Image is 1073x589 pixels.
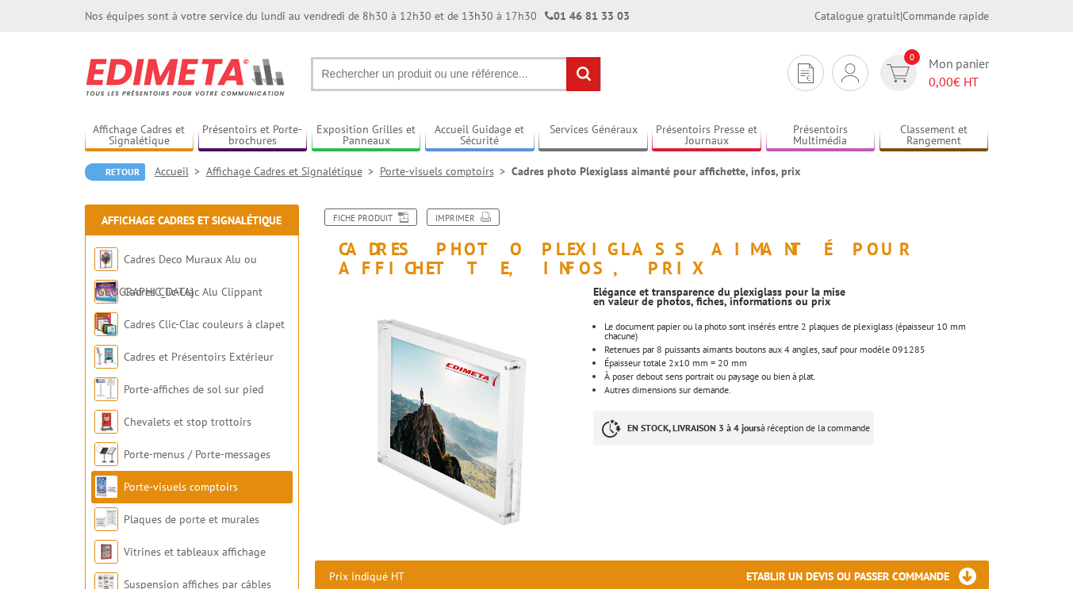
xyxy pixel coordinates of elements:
[124,480,238,494] a: Porte-visuels comptoirs
[604,385,988,395] li: Autres dimensions sur demande.
[94,345,118,369] img: Cadres et Présentoirs Extérieur
[85,8,630,24] div: Nos équipes sont à votre service du lundi au vendredi de 8h30 à 12h30 et de 13h30 à 17h30
[929,73,989,91] span: € HT
[652,123,761,149] a: Présentoirs Presse et Journaux
[206,164,380,178] a: Affichage Cadres et Signalétique
[566,57,600,91] input: rechercher
[124,447,270,461] a: Porte-menus / Porte-messages
[94,475,118,499] img: Porte-visuels comptoirs
[627,422,761,434] strong: EN STOCK, LIVRAISON 3 à 4 jours
[124,350,274,364] a: Cadres et Présentoirs Extérieur
[124,317,285,331] a: Cadres Clic-Clac couleurs à clapet
[124,415,251,429] a: Chevalets et stop trottoirs
[798,63,814,83] img: devis rapide
[604,322,988,341] div: Le document papier ou la photo sont insérés entre 2 plaques de plexiglass (épaisseur 10 mm chacune)
[94,377,118,401] img: Porte-affiches de sol sur pied
[124,512,259,526] a: Plaques de porte et murales
[593,296,988,306] div: en valeur de photos, fiches, informations ou prix
[303,208,1001,277] h1: Cadres photo Plexiglass aimanté pour affichette, infos, prix
[904,49,920,65] span: 0
[604,345,988,354] li: Retenues par 8 puissants aimants boutons aux 4 angles, sauf pour modèle 091285
[545,9,630,23] strong: 01 46 81 33 03
[604,358,988,368] li: Épaisseur totale 2x10 mm = 20 mm
[94,247,118,271] img: Cadres Deco Muraux Alu ou Bois
[155,164,206,178] a: Accueil
[124,285,263,299] a: Cadres Clic-Clac Alu Clippant
[380,164,512,178] a: Porte-visuels comptoirs
[94,540,118,564] img: Vitrines et tableaux affichage
[929,74,953,90] span: 0,00
[85,48,287,106] img: Edimeta
[312,123,421,149] a: Exposition Grilles et Panneaux
[198,123,308,149] a: Présentoirs et Porte-brochures
[879,123,989,149] a: Classement et Rangement
[124,382,263,396] a: Porte-affiches de sol sur pied
[94,442,118,466] img: Porte-menus / Porte-messages
[887,64,910,82] img: devis rapide
[324,208,417,226] a: Fiche produit
[766,123,876,149] a: Présentoirs Multimédia
[85,163,145,181] a: Retour
[512,163,800,179] li: Cadres photo Plexiglass aimanté pour affichette, infos, prix
[311,57,601,91] input: Rechercher un produit ou une référence...
[102,213,282,228] a: Affichage Cadres et Signalétique
[593,411,874,446] p: à réception de la commande
[814,8,989,24] div: |
[124,545,266,559] a: Vitrines et tableaux affichage
[929,55,989,91] span: Mon panier
[841,63,859,82] img: devis rapide
[94,507,118,531] img: Plaques de porte et murales
[94,252,257,299] a: Cadres Deco Muraux Alu ou [GEOGRAPHIC_DATA]
[94,312,118,336] img: Cadres Clic-Clac couleurs à clapet
[876,55,989,91] a: devis rapide 0 Mon panier 0,00€ HT
[427,208,500,226] a: Imprimer
[593,287,988,296] div: Elégance et transparence du plexiglass pour la mise
[85,123,194,149] a: Affichage Cadres et Signalétique
[94,410,118,434] img: Chevalets et stop trottoirs
[902,9,989,23] a: Commande rapide
[425,123,535,149] a: Accueil Guidage et Sécurité
[538,123,648,149] a: Services Généraux
[814,9,900,23] a: Catalogue gratuit
[604,372,988,381] li: À poser debout sens portrait ou paysage ou bien à plat.
[315,285,582,553] img: porte_visuels_comptoirs_091280_1.jpg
